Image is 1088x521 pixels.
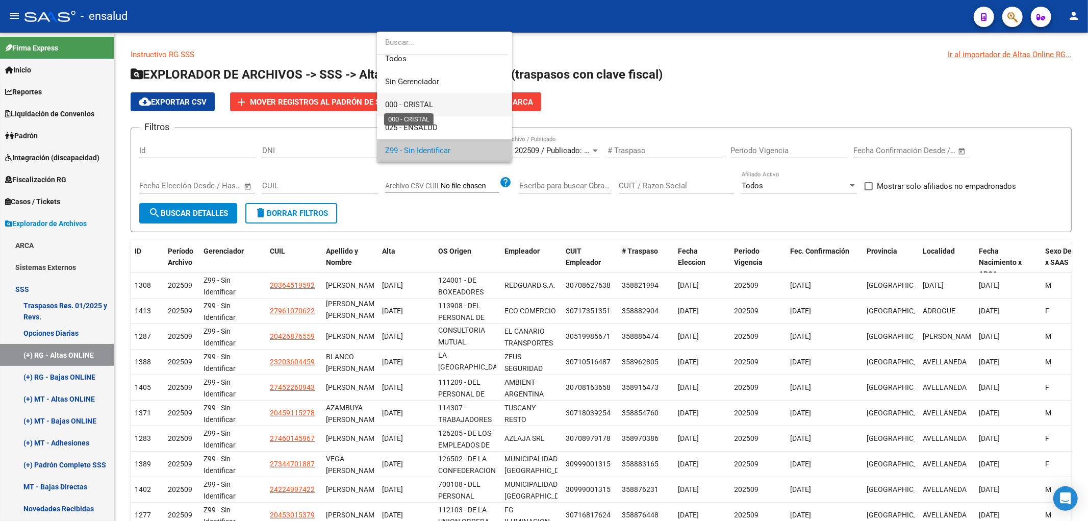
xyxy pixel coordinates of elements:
[385,100,433,109] span: 000 - CRISTAL
[385,123,438,132] span: 025 - ENSALUD
[1053,486,1078,511] div: Open Intercom Messenger
[385,77,439,86] span: Sin Gerenciador
[385,47,504,70] span: Todos
[377,31,508,54] input: dropdown search
[385,146,450,155] span: Z99 - Sin Identificar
